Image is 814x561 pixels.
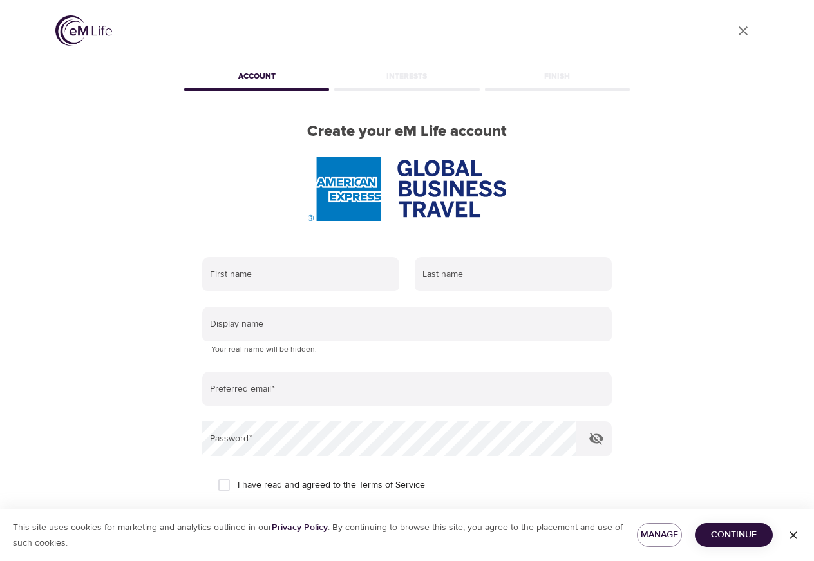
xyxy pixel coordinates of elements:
span: Manage [647,527,672,543]
img: AmEx%20GBT%20logo.png [308,157,506,221]
span: I have read and agreed to the [238,479,425,492]
h2: Create your eM Life account [182,122,632,141]
span: Continue [705,527,762,543]
a: Terms of Service [359,479,425,492]
button: Continue [695,523,773,547]
p: Your real name will be hidden. [211,343,603,356]
img: logo [55,15,112,46]
a: close [728,15,759,46]
a: Privacy Policy [272,522,328,533]
button: Manage [637,523,682,547]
